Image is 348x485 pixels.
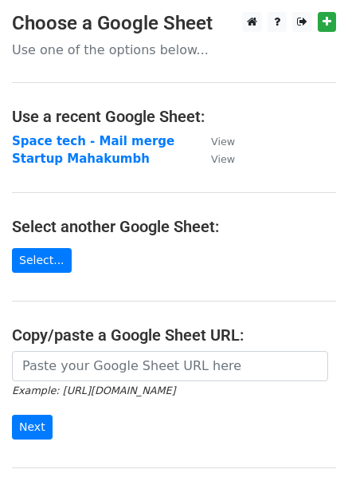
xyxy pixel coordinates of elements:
a: Startup Mahakumbh [12,152,150,166]
h4: Use a recent Google Sheet: [12,107,336,126]
input: Next [12,415,53,440]
small: Example: [URL][DOMAIN_NAME] [12,384,175,396]
input: Paste your Google Sheet URL here [12,351,328,381]
a: View [195,134,235,148]
a: Select... [12,248,72,273]
h4: Copy/paste a Google Sheet URL: [12,325,336,345]
small: View [211,153,235,165]
a: Space tech - Mail merge [12,134,174,148]
a: View [195,152,235,166]
p: Use one of the options below... [12,41,336,58]
h3: Choose a Google Sheet [12,12,336,35]
small: View [211,136,235,148]
h4: Select another Google Sheet: [12,217,336,236]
